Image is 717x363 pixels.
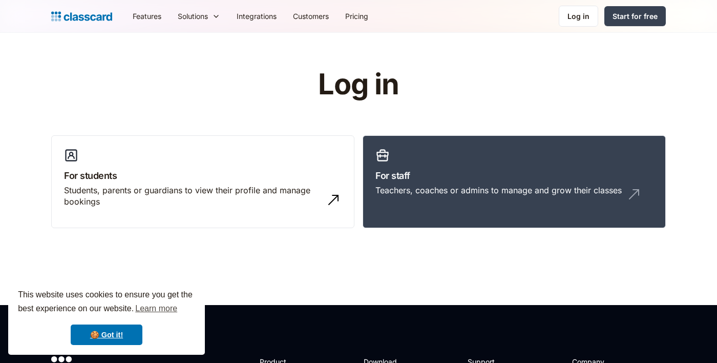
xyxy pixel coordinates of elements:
h3: For staff [375,169,653,183]
a: Features [124,5,170,28]
h3: For students [64,169,342,183]
div: Solutions [178,11,208,22]
a: For studentsStudents, parents or guardians to view their profile and manage bookings [51,135,354,229]
span: This website uses cookies to ensure you get the best experience on our website. [18,289,195,316]
a: For staffTeachers, coaches or admins to manage and grow their classes [363,135,666,229]
a: Logo [51,9,112,24]
a: dismiss cookie message [71,325,142,345]
div: Start for free [613,11,658,22]
div: cookieconsent [8,279,205,355]
a: Log in [559,6,598,27]
div: Solutions [170,5,228,28]
a: Start for free [604,6,666,26]
div: Log in [567,11,589,22]
a: learn more about cookies [134,301,179,316]
a: Customers [285,5,337,28]
a: Integrations [228,5,285,28]
h1: Log in [196,69,521,100]
a: Pricing [337,5,376,28]
div: Students, parents or guardians to view their profile and manage bookings [64,185,321,208]
div: Teachers, coaches or admins to manage and grow their classes [375,185,622,196]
